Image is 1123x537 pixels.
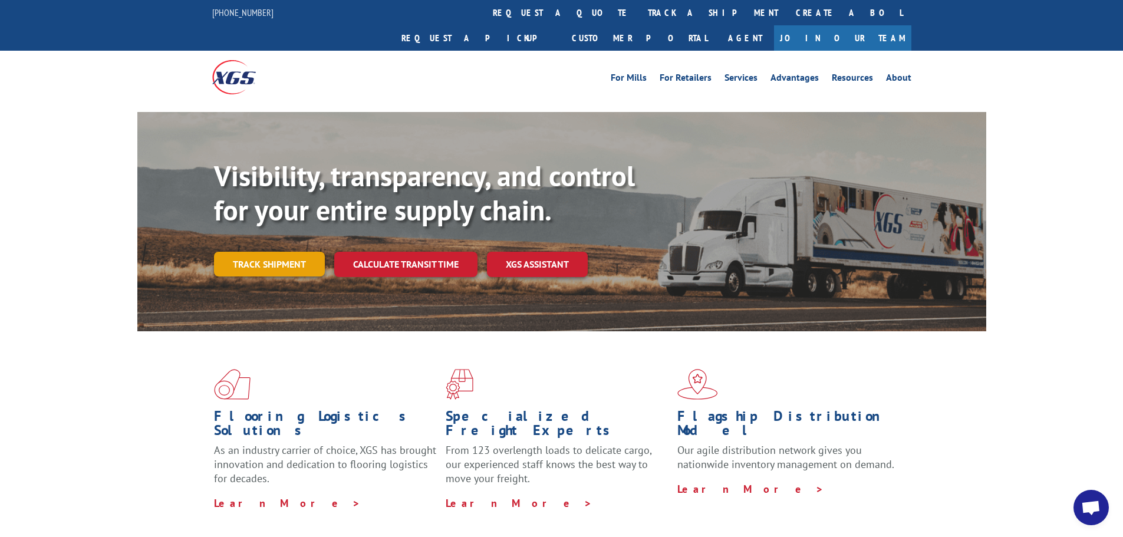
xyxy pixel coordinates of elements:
[214,496,361,510] a: Learn More >
[886,73,911,86] a: About
[446,369,473,400] img: xgs-icon-focused-on-flooring-red
[334,252,477,277] a: Calculate transit time
[446,496,592,510] a: Learn More >
[1073,490,1109,525] a: Open chat
[487,252,588,277] a: XGS ASSISTANT
[214,157,635,228] b: Visibility, transparency, and control for your entire supply chain.
[446,443,668,496] p: From 123 overlength loads to delicate cargo, our experienced staff knows the best way to move you...
[724,73,758,86] a: Services
[446,409,668,443] h1: Specialized Freight Experts
[214,409,437,443] h1: Flooring Logistics Solutions
[770,73,819,86] a: Advantages
[716,25,774,51] a: Agent
[677,409,900,443] h1: Flagship Distribution Model
[214,369,251,400] img: xgs-icon-total-supply-chain-intelligence-red
[832,73,873,86] a: Resources
[214,443,436,485] span: As an industry carrier of choice, XGS has brought innovation and dedication to flooring logistics...
[611,73,647,86] a: For Mills
[677,482,824,496] a: Learn More >
[563,25,716,51] a: Customer Portal
[393,25,563,51] a: Request a pickup
[774,25,911,51] a: Join Our Team
[660,73,712,86] a: For Retailers
[677,369,718,400] img: xgs-icon-flagship-distribution-model-red
[214,252,325,276] a: Track shipment
[212,6,274,18] a: [PHONE_NUMBER]
[677,443,894,471] span: Our agile distribution network gives you nationwide inventory management on demand.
